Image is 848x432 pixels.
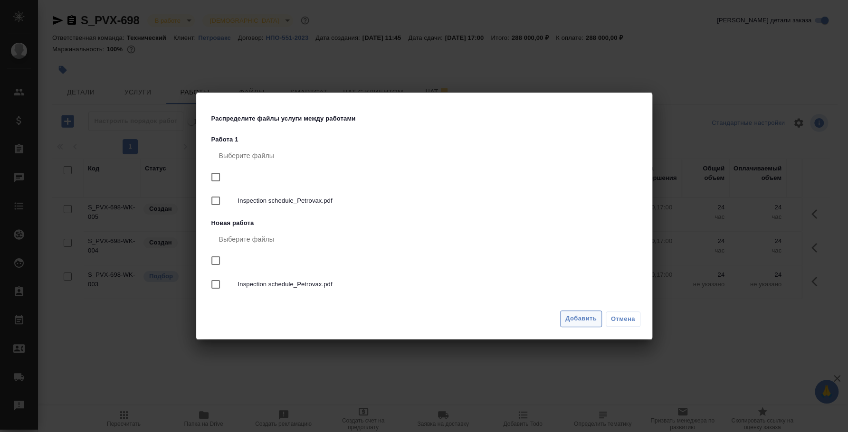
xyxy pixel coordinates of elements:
span: Inspection schedule_Petrovax.pdf [238,280,633,289]
p: Работа 1 [211,135,641,144]
span: Inspection schedule_Petrovax.pdf [238,196,633,206]
button: Добавить [560,310,602,327]
div: Inspection schedule_Petrovax.pdf [211,187,641,215]
div: Inspection schedule_Petrovax.pdf [211,271,641,298]
span: Выбрать все вложенные папки [206,191,226,211]
span: Выбрать все вложенные папки [206,274,226,294]
span: Добавить [565,313,597,324]
span: Отмена [611,314,635,324]
p: Распределите файлы услуги между работами [211,114,361,123]
div: Выберите файлы [211,144,641,167]
div: Выберите файлы [211,228,641,251]
p: Новая работа [211,218,641,228]
button: Отмена [606,311,640,327]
